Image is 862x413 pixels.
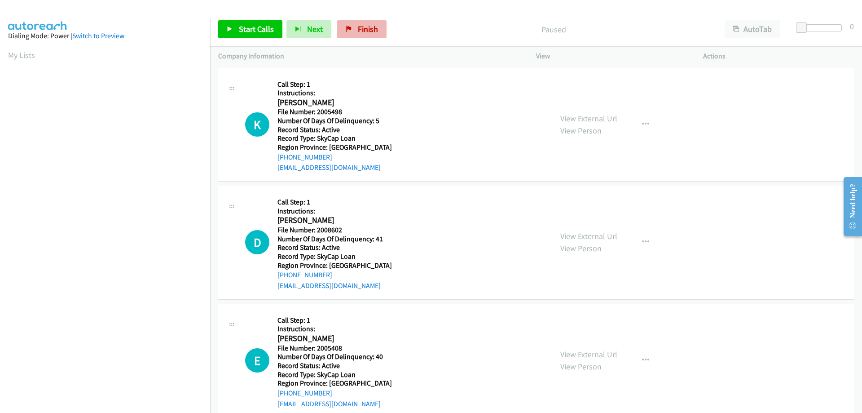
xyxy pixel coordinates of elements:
h5: Number Of Days Of Delinquency: 41 [277,235,392,244]
div: Dialing Mode: Power | [8,31,202,41]
h2: [PERSON_NAME] [277,215,382,226]
p: Company Information [218,51,520,62]
h5: Region Province: [GEOGRAPHIC_DATA] [277,261,392,270]
h5: Instructions: [277,324,392,333]
a: [EMAIL_ADDRESS][DOMAIN_NAME] [277,400,381,408]
h5: Record Status: Active [277,361,392,370]
button: Next [286,20,331,38]
a: [EMAIL_ADDRESS][DOMAIN_NAME] [277,163,381,172]
a: View External Url [560,231,617,241]
a: View External Url [560,349,617,360]
h5: Record Status: Active [277,125,392,134]
h5: Call Step: 1 [277,80,392,89]
h1: D [245,230,269,254]
h5: Record Type: SkyCap Loan [277,370,392,379]
h1: E [245,348,269,373]
button: AutoTab [725,20,780,38]
a: Finish [337,20,387,38]
div: The call is yet to be attempted [245,230,269,254]
h2: [PERSON_NAME] [277,333,382,344]
a: [PHONE_NUMBER] [277,271,332,279]
a: [PHONE_NUMBER] [277,153,332,161]
a: View External Url [560,113,617,124]
a: View Person [560,361,602,372]
a: View Person [560,243,602,253]
span: Finish [358,24,378,34]
div: The call is yet to be attempted [245,348,269,373]
div: 0 [850,20,854,32]
h5: Record Status: Active [277,243,392,252]
h5: Region Province: [GEOGRAPHIC_DATA] [277,143,392,152]
a: [PHONE_NUMBER] [277,389,332,397]
a: Switch to Preview [72,31,124,40]
h5: Instructions: [277,89,392,98]
h1: K [245,112,269,137]
h5: Instructions: [277,207,392,216]
p: View [536,51,687,62]
span: Next [307,24,323,34]
span: Start Calls [239,24,274,34]
div: Delay between calls (in seconds) [800,24,842,31]
h5: File Number: 2005498 [277,107,392,116]
a: [EMAIL_ADDRESS][DOMAIN_NAME] [277,281,381,290]
h5: File Number: 2008602 [277,226,392,235]
h5: Region Province: [GEOGRAPHIC_DATA] [277,379,392,388]
p: Actions [703,51,854,62]
a: Start Calls [218,20,282,38]
iframe: Resource Center [836,171,862,242]
h5: Number Of Days Of Delinquency: 40 [277,352,392,361]
h5: Number Of Days Of Delinquency: 5 [277,116,392,125]
a: My Lists [8,50,35,60]
h5: File Number: 2005408 [277,344,392,353]
div: The call is yet to be attempted [245,112,269,137]
h5: Record Type: SkyCap Loan [277,252,392,261]
h2: [PERSON_NAME] [277,98,382,108]
h5: Record Type: SkyCap Loan [277,134,392,143]
h5: Call Step: 1 [277,198,392,207]
a: View Person [560,125,602,136]
h5: Call Step: 1 [277,316,392,325]
p: Paused [399,23,708,36]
